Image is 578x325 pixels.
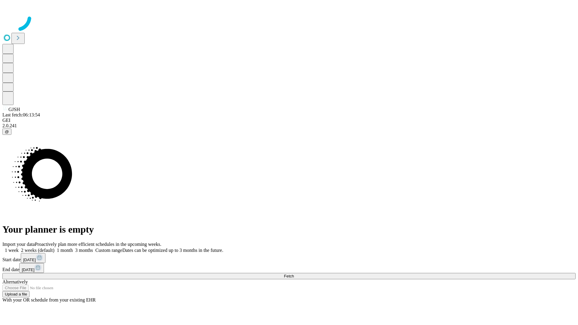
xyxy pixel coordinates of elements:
[284,274,294,278] span: Fetch
[2,273,576,279] button: Fetch
[2,279,28,284] span: Alternatively
[2,263,576,273] div: End date
[35,242,161,247] span: Proactively plan more efficient schedules in the upcoming weeks.
[2,297,96,302] span: With your OR schedule from your existing EHR
[8,107,20,112] span: GJSH
[5,129,9,134] span: @
[75,248,93,253] span: 3 months
[2,224,576,235] h1: Your planner is empty
[57,248,73,253] span: 1 month
[21,248,54,253] span: 2 weeks (default)
[5,248,19,253] span: 1 week
[2,291,30,297] button: Upload a file
[2,242,35,247] span: Import your data
[21,253,45,263] button: [DATE]
[22,268,34,272] span: [DATE]
[122,248,223,253] span: Dates can be optimized up to 3 months in the future.
[2,253,576,263] div: Start date
[2,112,40,117] span: Last fetch: 06:13:54
[2,123,576,128] div: 2.0.241
[19,263,44,273] button: [DATE]
[95,248,122,253] span: Custom range
[2,118,576,123] div: GEI
[2,128,11,135] button: @
[23,258,36,262] span: [DATE]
